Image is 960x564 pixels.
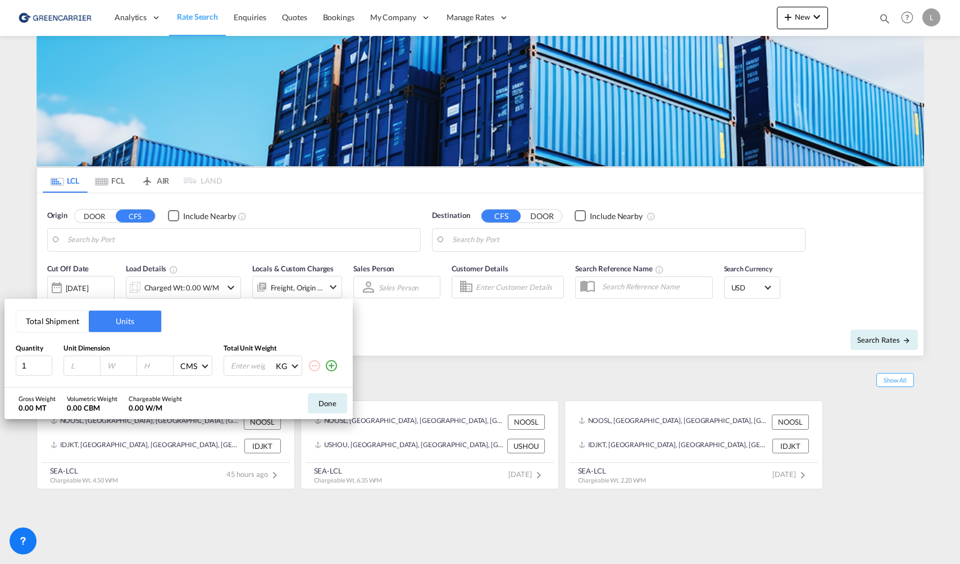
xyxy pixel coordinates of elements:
[19,394,56,403] div: Gross Weight
[129,394,182,403] div: Chargeable Weight
[16,344,52,353] div: Quantity
[89,311,161,332] button: Units
[308,393,347,413] button: Done
[224,344,342,353] div: Total Unit Weight
[70,361,100,371] input: L
[19,403,56,413] div: 0.00 MT
[230,356,275,375] input: Enter weight
[276,361,287,371] div: KG
[308,359,321,372] md-icon: icon-minus-circle-outline
[106,361,137,371] input: W
[67,403,117,413] div: 0.00 CBM
[63,344,212,353] div: Unit Dimension
[180,361,197,371] div: CMS
[129,403,182,413] div: 0.00 W/M
[16,356,52,376] input: Qty
[325,359,338,372] md-icon: icon-plus-circle-outline
[16,311,89,332] button: Total Shipment
[67,394,117,403] div: Volumetric Weight
[143,361,173,371] input: H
